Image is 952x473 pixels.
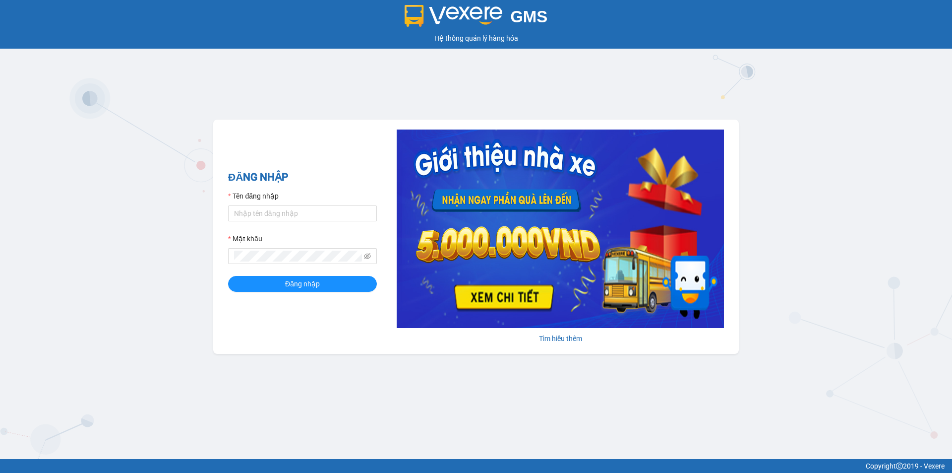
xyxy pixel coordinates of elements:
div: Copyright 2019 - Vexere [7,461,945,472]
a: GMS [405,15,548,23]
button: Đăng nhập [228,276,377,292]
div: Tìm hiểu thêm [397,333,724,344]
label: Mật khẩu [228,233,262,244]
img: banner-0 [397,130,724,328]
span: GMS [510,7,547,26]
span: Đăng nhập [285,278,320,289]
input: Mật khẩu [234,251,362,262]
span: copyright [896,463,903,470]
div: Hệ thống quản lý hàng hóa [2,33,950,44]
input: Tên đăng nhập [228,205,377,221]
label: Tên đăng nhập [228,191,279,202]
span: eye-invisible [364,253,371,260]
h2: ĐĂNG NHẬP [228,169,377,186]
img: logo 2 [405,5,503,27]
